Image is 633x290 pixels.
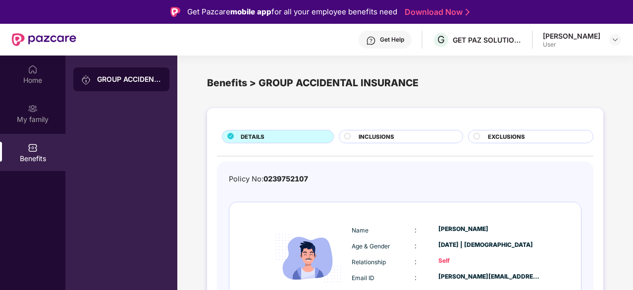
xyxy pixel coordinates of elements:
div: Self [438,256,540,266]
img: svg+xml;base64,PHN2ZyBpZD0iSG9tZSIgeG1sbnM9Imh0dHA6Ly93d3cudzMub3JnLzIwMDAvc3ZnIiB3aWR0aD0iMjAiIG... [28,64,38,74]
span: INCLUSIONS [359,132,394,141]
div: GROUP ACCIDENTAL INSURANCE [97,74,161,84]
div: Benefits > GROUP ACCIDENTAL INSURANCE [207,75,603,91]
span: : [415,257,417,266]
div: User [543,41,600,49]
img: svg+xml;base64,PHN2ZyBpZD0iSGVscC0zMngzMiIgeG1sbnM9Imh0dHA6Ly93d3cudzMub3JnLzIwMDAvc3ZnIiB3aWR0aD... [366,36,376,46]
span: EXCLUSIONS [488,132,525,141]
span: DETAILS [241,132,264,141]
div: [DATE] | [DEMOGRAPHIC_DATA] [438,240,540,250]
img: svg+xml;base64,PHN2ZyBpZD0iRHJvcGRvd24tMzJ4MzIiIHhtbG5zPSJodHRwOi8vd3d3LnczLm9yZy8yMDAwL3N2ZyIgd2... [611,36,619,44]
span: : [415,226,417,234]
img: Logo [170,7,180,17]
span: G [437,34,445,46]
img: svg+xml;base64,PHN2ZyBpZD0iQmVuZWZpdHMiIHhtbG5zPSJodHRwOi8vd3d3LnczLm9yZy8yMDAwL3N2ZyIgd2lkdGg9Ij... [28,143,38,153]
img: Stroke [466,7,470,17]
img: svg+xml;base64,PHN2ZyB3aWR0aD0iMjAiIGhlaWdodD0iMjAiIHZpZXdCb3g9IjAgMCAyMCAyMCIgZmlsbD0ibm9uZSIgeG... [81,75,91,85]
div: Policy No: [229,174,308,185]
div: [PERSON_NAME] [438,225,540,234]
span: 0239752107 [264,174,308,183]
img: New Pazcare Logo [12,33,76,46]
div: [PERSON_NAME] [543,31,600,41]
div: Get Help [380,36,404,44]
div: Get Pazcare for all your employee benefits need [187,6,397,18]
span: Age & Gender [352,242,390,250]
div: GET PAZ SOLUTIONS PRIVATE LIMTED [453,35,522,45]
span: : [415,241,417,250]
div: [PERSON_NAME][EMAIL_ADDRESS][PERSON_NAME][DOMAIN_NAME] [438,272,540,282]
span: : [415,273,417,282]
strong: mobile app [230,7,271,16]
span: Email ID [352,274,374,282]
img: svg+xml;base64,PHN2ZyB3aWR0aD0iMjAiIGhlaWdodD0iMjAiIHZpZXdCb3g9IjAgMCAyMCAyMCIgZmlsbD0ibm9uZSIgeG... [28,104,38,114]
span: Name [352,227,369,234]
span: Relationship [352,258,386,266]
a: Download Now [405,7,467,17]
